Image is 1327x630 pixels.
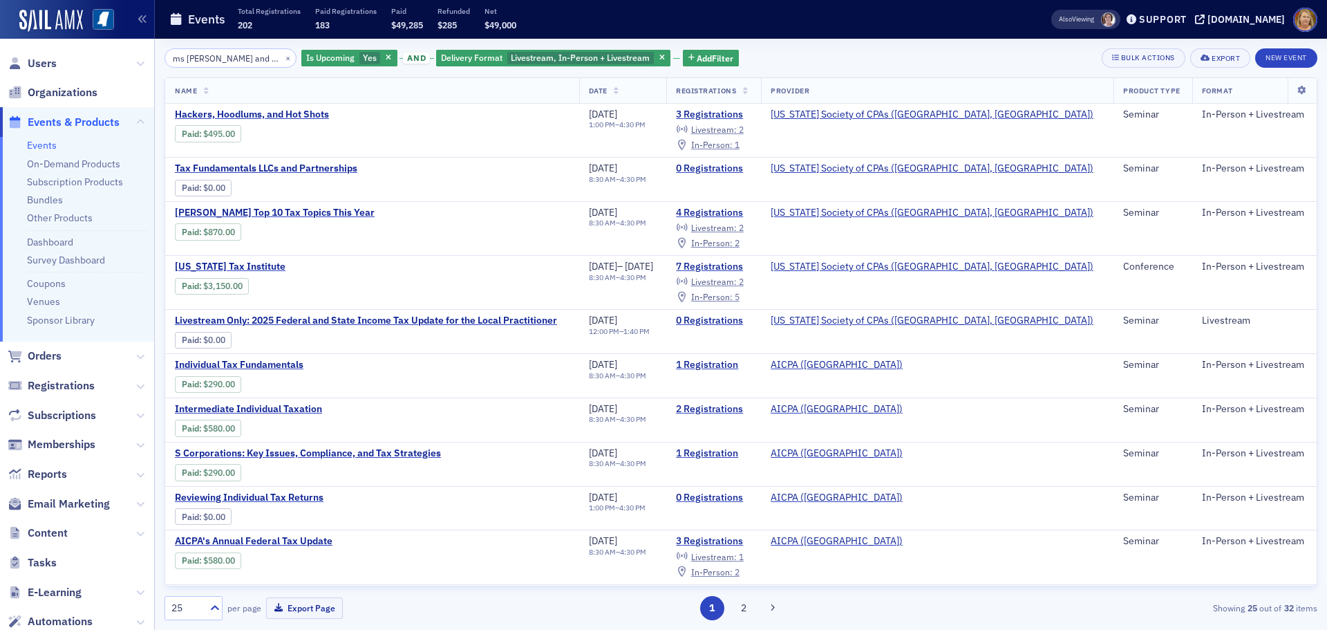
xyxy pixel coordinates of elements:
[182,512,203,522] span: :
[227,602,261,614] label: per page
[619,503,646,512] time: 4:30 PM
[1123,207,1183,219] div: Seminar
[683,50,740,67] button: AddFilter
[589,491,617,503] span: [DATE]
[739,124,744,135] span: 2
[28,408,96,423] span: Subscriptions
[1202,207,1307,219] div: In-Person + Livestream
[391,6,423,16] p: Paid
[589,402,617,415] span: [DATE]
[182,467,203,478] span: :
[771,109,1093,121] a: [US_STATE] Society of CPAs ([GEOGRAPHIC_DATA], [GEOGRAPHIC_DATA])
[700,596,724,620] button: 1
[735,139,740,150] span: 1
[1202,163,1307,175] div: In-Person + Livestream
[739,276,744,287] span: 2
[182,227,199,237] a: Paid
[771,261,1093,273] a: [US_STATE] Society of CPAs ([GEOGRAPHIC_DATA], [GEOGRAPHIC_DATA])
[175,109,407,121] span: Hackers, Hoodlums, and Hot Shots
[282,51,294,64] button: ×
[175,403,407,416] a: Intermediate Individual Taxation
[315,19,330,30] span: 183
[28,526,68,541] span: Content
[182,129,199,139] a: Paid
[1190,48,1250,68] button: Export
[27,212,93,224] a: Other Products
[175,535,407,548] a: AICPA's Annual Federal Tax Update
[771,535,903,548] span: AICPA (Durham)
[620,174,646,184] time: 4:30 PM
[8,349,62,364] a: Orders
[28,555,57,571] span: Tasks
[203,555,235,566] span: $580.00
[27,254,105,266] a: Survey Dashboard
[182,423,199,434] a: Paid
[315,6,377,16] p: Paid Registrations
[175,447,441,460] a: S Corporations: Key Issues, Compliance, and Tax Strategies
[171,601,202,615] div: 25
[676,124,743,136] a: Livestream: 2
[676,359,751,371] a: 1 Registration
[182,467,199,478] a: Paid
[691,222,737,233] span: Livestream :
[589,371,646,380] div: –
[676,140,739,151] a: In-Person: 1
[175,492,407,504] span: Reviewing Individual Tax Returns
[620,272,646,282] time: 4:30 PM
[27,277,66,290] a: Coupons
[589,261,654,273] div: –
[188,11,225,28] h1: Events
[589,535,617,547] span: [DATE]
[175,315,557,327] a: Livestream Only: 2025 Federal and State Income Tax Update for the Local Practitioner
[691,551,737,562] span: Livestream :
[203,129,235,139] span: $495.00
[203,379,235,389] span: $290.00
[1059,15,1072,24] div: Also
[771,315,1093,327] a: [US_STATE] Society of CPAs ([GEOGRAPHIC_DATA], [GEOGRAPHIC_DATA])
[1123,359,1183,371] div: Seminar
[676,492,751,504] a: 0 Registrations
[620,414,646,424] time: 4:30 PM
[182,555,199,566] a: Paid
[589,273,654,282] div: –
[182,281,199,291] a: Paid
[589,162,617,174] span: [DATE]
[691,124,737,135] span: Livestream :
[589,547,616,557] time: 8:30 AM
[771,207,1093,219] span: Mississippi Society of CPAs (Ridgeland, MS)
[28,614,93,629] span: Automations
[771,109,1093,121] span: Mississippi Society of CPAs (Ridgeland, MS)
[8,614,93,629] a: Automations
[625,260,653,272] span: [DATE]
[735,566,740,577] span: 2
[164,48,297,68] input: Search…
[1123,261,1183,273] div: Conference
[676,261,751,273] a: 7 Registrations
[8,555,57,571] a: Tasks
[203,335,225,345] span: $0.00
[28,85,97,100] span: Organizations
[203,512,225,522] span: $0.00
[739,222,744,233] span: 2
[399,53,434,64] button: and
[175,332,232,349] div: Paid: 1 - $0
[27,158,120,170] a: On-Demand Products
[28,56,57,71] span: Users
[175,86,197,95] span: Name
[484,19,516,30] span: $49,000
[589,219,646,228] div: –
[1245,602,1259,614] strong: 25
[589,86,608,95] span: Date
[175,261,407,273] a: [US_STATE] Tax Institute
[175,278,249,295] div: Paid: 11 - $315000
[676,315,751,327] a: 0 Registrations
[238,6,301,16] p: Total Registrations
[182,129,203,139] span: :
[589,206,617,219] span: [DATE]
[1255,48,1317,68] button: New Event
[306,52,355,63] span: Is Upcoming
[27,176,123,188] a: Subscription Products
[8,467,67,482] a: Reports
[27,139,57,151] a: Events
